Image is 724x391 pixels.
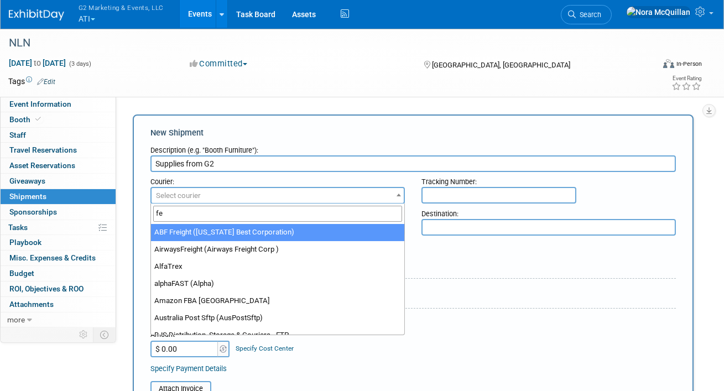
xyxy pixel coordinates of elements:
[35,116,41,122] i: Booth reservation complete
[9,176,45,185] span: Giveaways
[1,235,116,250] a: Playbook
[9,100,71,108] span: Event Information
[1,174,116,189] a: Giveaways
[150,127,676,139] div: New Shipment
[9,269,34,278] span: Budget
[7,315,25,324] span: more
[9,300,54,309] span: Attachments
[1,97,116,112] a: Event Information
[1,266,116,281] a: Budget
[186,58,252,70] button: Committed
[150,364,227,373] a: Specify Payment Details
[9,284,84,293] span: ROI, Objectives & ROO
[79,2,164,13] span: G2 Marketing & Events, LLC
[671,76,701,81] div: Event Rating
[150,140,676,155] div: Description (e.g. "Booth Furniture"):
[151,293,404,310] li: Amazon FBA [GEOGRAPHIC_DATA]
[9,238,41,247] span: Playbook
[1,220,116,235] a: Tasks
[150,330,231,341] div: Amount
[9,131,26,139] span: Staff
[561,5,612,24] a: Search
[1,297,116,312] a: Attachments
[8,223,28,232] span: Tasks
[676,60,702,68] div: In-Person
[150,317,676,327] div: Cost:
[6,4,509,15] body: Rich Text Area. Press ALT-0 for help.
[9,253,96,262] span: Misc. Expenses & Credits
[151,275,404,293] li: alphaFAST (Alpha)
[151,241,404,258] li: AirwaysFreight (Airways Freight Corp )
[1,312,116,327] a: more
[68,60,91,67] span: (3 days)
[432,61,570,69] span: [GEOGRAPHIC_DATA], [GEOGRAPHIC_DATA]
[1,143,116,158] a: Travel Reservations
[151,258,404,275] li: AlfaTrex
[421,204,676,219] div: Destination:
[9,192,46,201] span: Shipments
[151,224,404,241] li: ABF Freight ([US_STATE] Best Corporation)
[1,128,116,143] a: Staff
[421,172,676,187] div: Tracking Number:
[236,345,294,352] a: Specify Cost Center
[576,11,601,19] span: Search
[9,161,75,170] span: Asset Reservations
[156,191,201,200] span: Select courier
[8,76,55,87] td: Tags
[9,145,77,154] span: Travel Reservations
[663,59,674,68] img: Format-Inperson.png
[9,115,43,124] span: Booth
[151,327,404,344] li: BJS Distribution, Storage & Couriers - FTP
[9,207,57,216] span: Sponsorships
[600,58,702,74] div: Event Format
[1,251,116,265] a: Misc. Expenses & Credits
[5,33,643,53] div: NLN
[93,327,116,342] td: Toggle Event Tabs
[74,327,93,342] td: Personalize Event Tab Strip
[1,112,116,127] a: Booth
[8,58,66,68] span: [DATE] [DATE]
[37,78,55,86] a: Edit
[1,205,116,220] a: Sponsorships
[153,206,402,222] input: Search...
[150,172,405,187] div: Courier:
[1,281,116,296] a: ROI, Objectives & ROO
[626,6,691,18] img: Nora McQuillan
[1,158,116,173] a: Asset Reservations
[32,59,43,67] span: to
[151,310,404,327] li: Australia Post Sftp (AusPostSftp)
[1,189,116,204] a: Shipments
[9,9,64,20] img: ExhibitDay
